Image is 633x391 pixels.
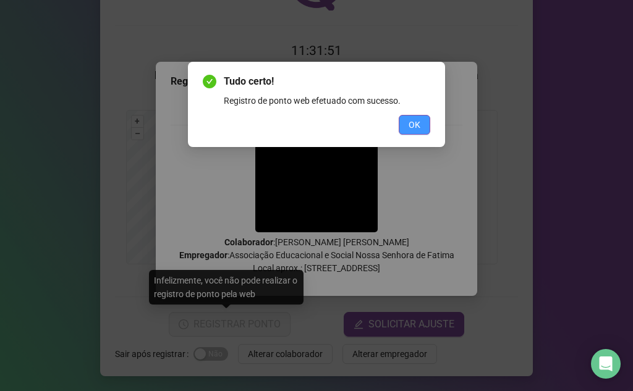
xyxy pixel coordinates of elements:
[591,349,621,379] div: Open Intercom Messenger
[224,94,430,107] div: Registro de ponto web efetuado com sucesso.
[203,75,216,88] span: check-circle
[409,118,420,132] span: OK
[224,74,430,89] span: Tudo certo!
[399,115,430,135] button: OK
